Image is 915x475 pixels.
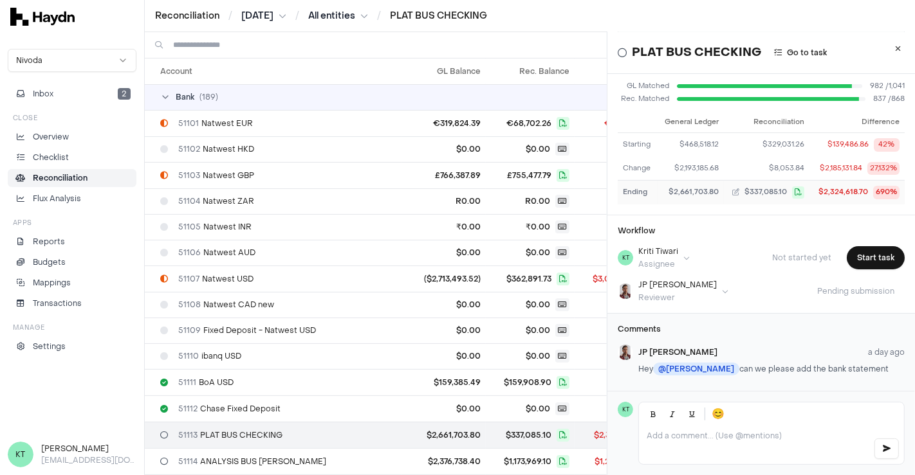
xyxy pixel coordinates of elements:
[638,363,905,375] p: Hey can we please add the bank statement
[178,170,200,181] span: 51103
[712,406,725,422] span: 😊
[526,404,550,414] span: $0.00
[638,280,717,290] div: JP [PERSON_NAME]
[33,172,88,184] p: Reconciliation
[618,345,633,360] img: JP Smit
[618,94,669,105] div: Rec. Matched
[874,138,900,152] div: 42%
[241,10,286,22] button: [DATE]
[155,10,487,22] nav: breadcrumb
[604,118,647,129] span: €251,122.13
[178,144,200,154] span: 51102
[525,196,550,206] span: R0.00
[8,233,136,251] a: Reports
[506,118,551,129] span: €68,702.26
[390,10,487,22] a: PLAT BUS CHECKING
[618,226,655,236] h3: Workflow
[178,274,199,284] span: 51107
[10,8,75,26] img: svg+xml,%3c
[762,139,804,150] span: $329,031.26
[13,113,38,123] h3: Close
[178,456,198,467] span: 51114
[178,351,199,361] span: 51110
[526,351,550,361] span: $0.00
[402,292,486,318] td: $0.00
[575,58,689,84] th: Variance
[178,430,282,440] span: PLAT BUS CHECKING
[8,190,136,208] a: Flux Analysis
[178,325,316,336] span: Fixed Deposit - Natwest USD
[8,253,136,271] a: Budgets
[526,222,550,232] span: ₹0.00
[33,131,69,143] p: Overview
[33,152,69,163] p: Checklist
[618,246,690,269] button: KTKriti TiwariAssignee
[766,42,835,63] button: Go to task
[13,323,45,332] h3: Manage
[33,236,65,247] p: Reports
[402,343,486,369] td: $0.00
[402,422,486,448] td: $2,661,703.80
[873,186,900,199] div: 690%
[729,163,804,174] button: $8,053.84
[870,81,905,92] span: 982 / 1,041
[769,163,804,174] span: $8,053.84
[178,377,196,388] span: 51111
[506,274,551,284] span: $362,891.73
[873,94,905,105] span: 837 / 868
[402,369,486,395] td: $159,385.49
[663,405,681,423] button: Italic (Ctrl+I)
[595,456,647,467] span: $1,202,769.30
[504,456,551,467] span: $1,173,969.10
[8,148,136,166] a: Checklist
[847,246,905,269] button: Start task
[8,169,136,187] a: Reconciliation
[178,170,254,181] span: Natwest GBP
[618,283,633,299] img: JP Smit
[241,10,273,22] span: [DATE]
[827,139,869,150] div: $139,486.86
[507,170,551,181] span: £755,477.79
[618,181,657,204] td: Ending
[683,405,701,423] button: Underline (Ctrl+U)
[618,81,669,92] span: GL Matched
[638,246,678,256] div: Kriti Tiwari
[618,402,633,417] span: KT
[178,325,201,336] span: 51109
[41,454,136,466] p: [EMAIL_ADDRESS][DOMAIN_NAME]
[178,351,241,361] span: ibanq USD
[226,9,235,22] span: /
[729,186,804,199] button: $337,085.10
[8,337,136,355] a: Settings
[618,42,835,63] div: PLAT BUS CHECKING
[638,259,678,269] div: Assignee
[308,10,355,22] span: All entities
[199,92,218,102] span: ( 189 )
[8,128,136,146] a: Overview
[618,133,657,157] td: Starting
[118,88,131,100] span: 2
[526,300,550,310] span: $0.00
[729,139,804,150] button: $329,031.26
[178,404,281,414] span: Chase Fixed Deposit
[809,112,905,133] th: Difference
[820,163,862,174] div: $2,185,131.84
[33,88,53,100] span: Inbox
[178,118,253,129] span: Natwest EUR
[724,112,809,133] th: Reconciliation
[744,187,787,198] span: $337,085.10
[178,300,274,310] span: Natwest CAD new
[402,214,486,240] td: ₹0.00
[402,188,486,214] td: R0.00
[402,162,486,188] td: £766,387.89
[8,442,33,467] span: KT
[374,9,384,22] span: /
[178,247,201,258] span: 51106
[618,280,728,303] button: JP SmitJP [PERSON_NAME]Reviewer
[33,341,66,352] p: Settings
[868,347,905,357] span: a day ago
[526,325,550,336] span: $0.00
[663,139,719,150] div: $468,518.12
